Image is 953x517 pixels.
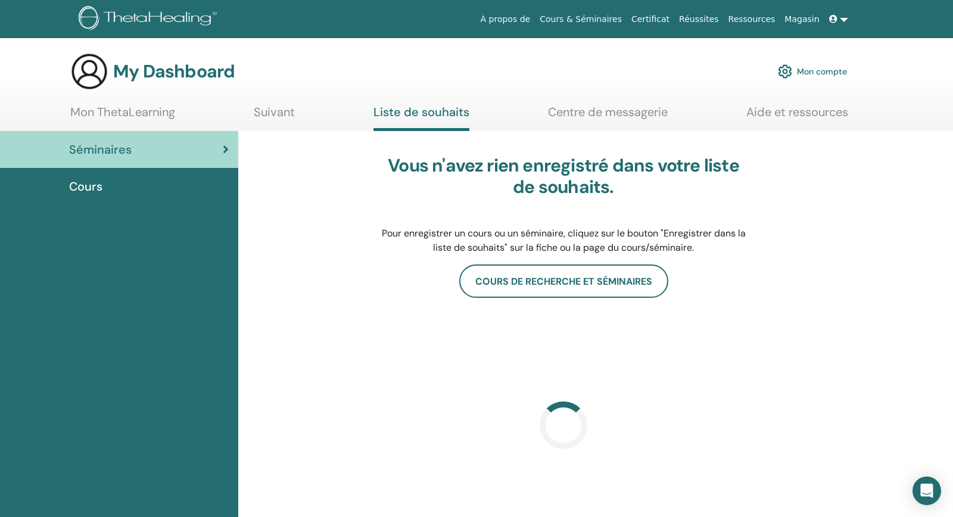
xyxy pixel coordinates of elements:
[70,52,108,91] img: generic-user-icon.jpg
[69,141,132,158] span: Séminaires
[373,105,469,131] a: Liste de souhaits
[476,8,535,30] a: À propos de
[746,105,848,128] a: Aide et ressources
[535,8,627,30] a: Cours & Séminaires
[376,226,751,255] p: Pour enregistrer un cours ou un séminaire, cliquez sur le bouton "Enregistrer dans la liste de so...
[627,8,674,30] a: Certificat
[79,6,221,33] img: logo.png
[70,105,175,128] a: Mon ThetaLearning
[548,105,668,128] a: Centre de messagerie
[113,61,235,82] h3: My Dashboard
[912,476,941,505] div: Open Intercom Messenger
[778,58,847,85] a: Mon compte
[674,8,723,30] a: Réussites
[724,8,780,30] a: Ressources
[778,61,792,82] img: cog.svg
[376,155,751,198] h3: Vous n'avez rien enregistré dans votre liste de souhaits.
[69,177,102,195] span: Cours
[254,105,295,128] a: Suivant
[780,8,824,30] a: Magasin
[459,264,668,298] a: Cours de recherche et séminaires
